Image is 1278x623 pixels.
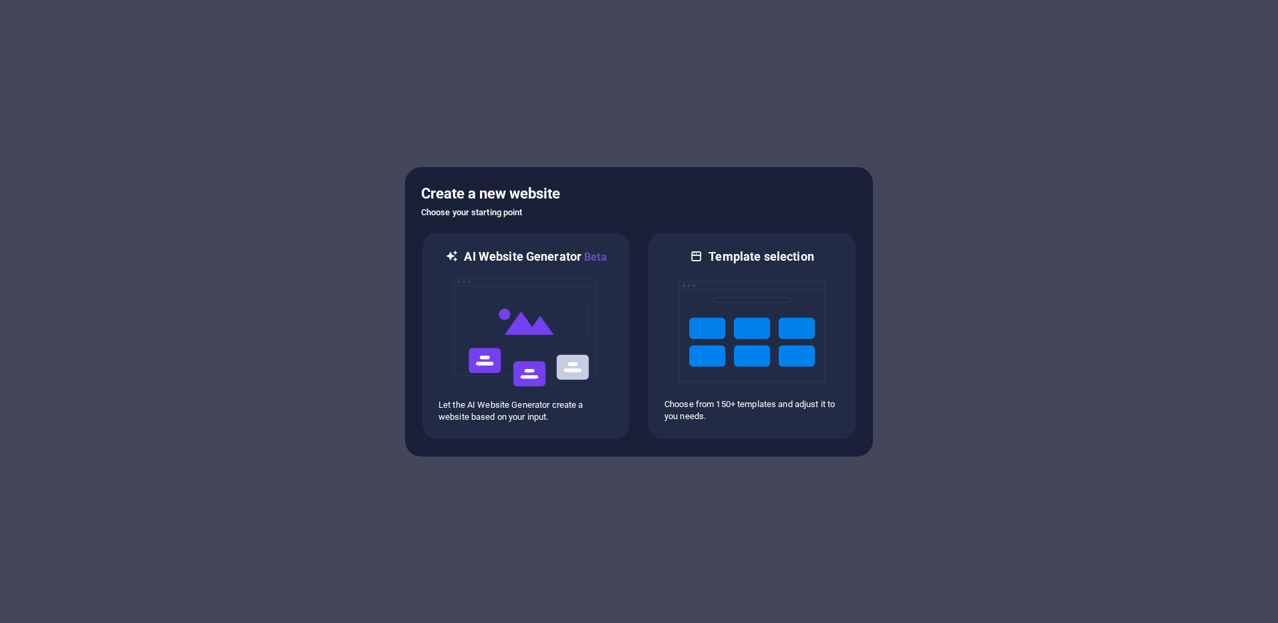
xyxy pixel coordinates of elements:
[421,205,857,221] h6: Choose your starting point
[582,251,607,263] span: Beta
[709,249,813,265] h6: Template selection
[647,231,857,441] div: Template selectionChoose from 150+ templates and adjust it to you needs.
[438,399,614,423] p: Let the AI Website Generator create a website based on your input.
[421,231,631,441] div: AI Website GeneratorBetaaiLet the AI Website Generator create a website based on your input.
[664,398,840,422] p: Choose from 150+ templates and adjust it to you needs.
[421,183,857,205] h5: Create a new website
[464,249,606,265] h6: AI Website Generator
[453,265,600,399] img: ai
